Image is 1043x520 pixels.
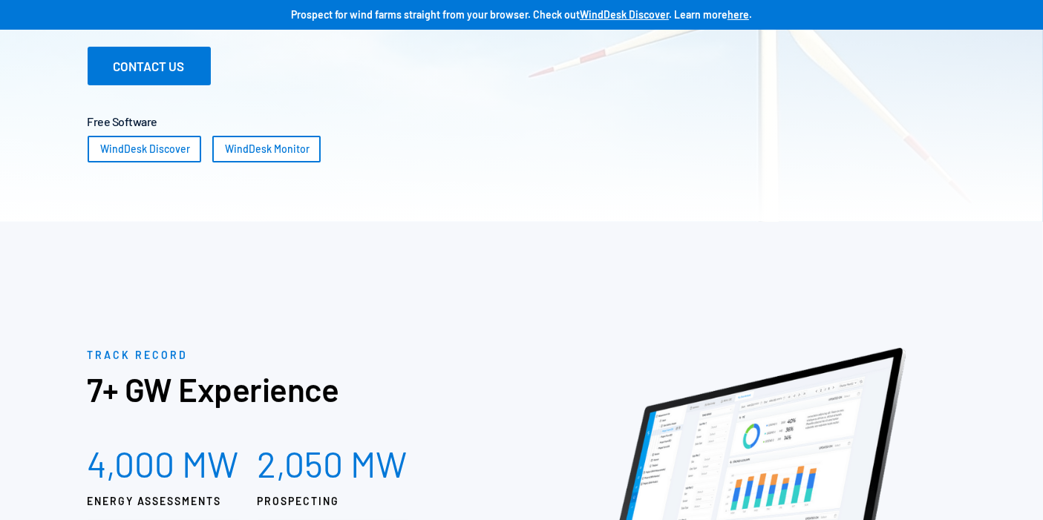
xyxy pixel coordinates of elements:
h2: 7+ GW Experience [88,372,426,407]
a: WindDesk Discover [580,8,669,21]
a: here [728,8,749,21]
a: WindDesk Discover [88,136,201,162]
p: TRACK RECORD [88,348,426,363]
strong: . Learn more [669,8,728,21]
h5: 4,000 MW [88,441,239,487]
h2: Free Software [88,115,956,128]
strong: . [749,8,752,21]
h6: Energy Assessments [88,494,239,509]
h6: Prospecting [258,494,408,509]
a: WindDesk Monitor [212,136,321,162]
a: CONTACT US [88,47,211,85]
strong: Prospect for wind farms straight from your browser. Check out [291,8,580,21]
h5: 2,050 MW [258,441,408,487]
